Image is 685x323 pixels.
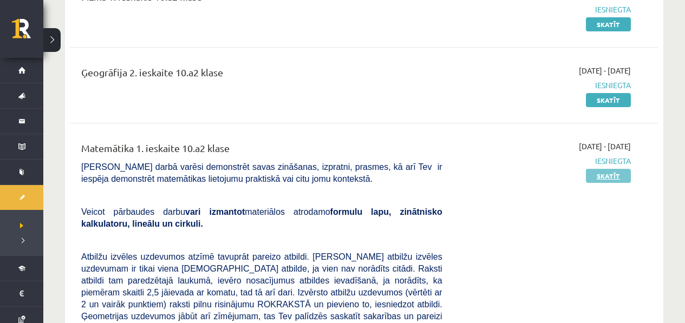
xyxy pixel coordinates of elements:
[459,155,631,167] span: Iesniegta
[81,207,442,228] span: Veicot pārbaudes darbu materiālos atrodamo
[586,169,631,183] a: Skatīt
[12,19,43,46] a: Rīgas 1. Tālmācības vidusskola
[586,93,631,107] a: Skatīt
[579,141,631,152] span: [DATE] - [DATE]
[586,17,631,31] a: Skatīt
[459,80,631,91] span: Iesniegta
[81,65,442,85] div: Ģeogrāfija 2. ieskaite 10.a2 klase
[459,4,631,15] span: Iesniegta
[81,207,442,228] b: formulu lapu, zinātnisko kalkulatoru, lineālu un cirkuli.
[81,162,442,183] span: [PERSON_NAME] darbā varēsi demonstrēt savas zināšanas, izpratni, prasmes, kā arī Tev ir iespēja d...
[81,141,442,161] div: Matemātika 1. ieskaite 10.a2 klase
[579,65,631,76] span: [DATE] - [DATE]
[185,207,245,216] b: vari izmantot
